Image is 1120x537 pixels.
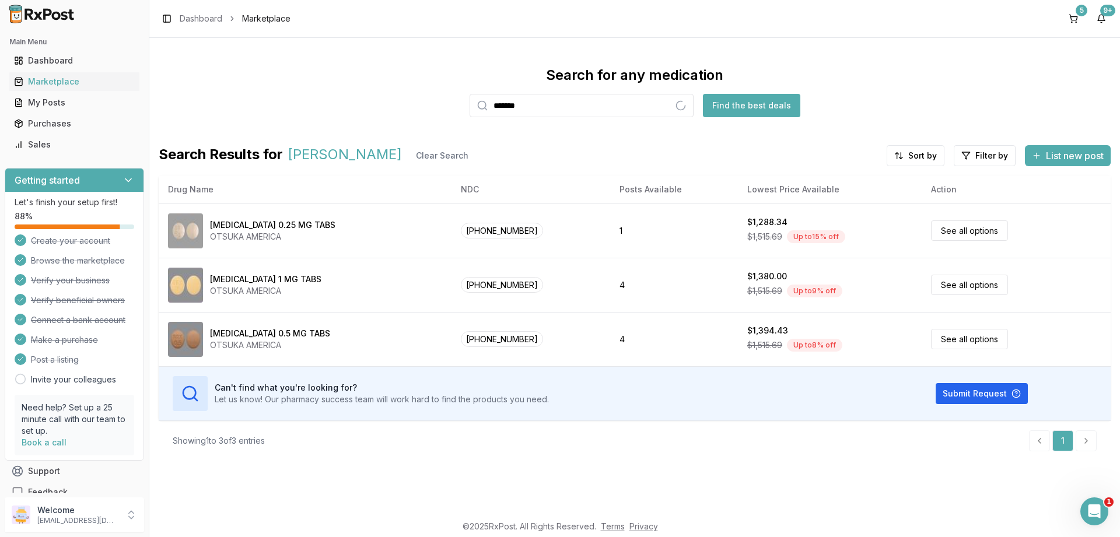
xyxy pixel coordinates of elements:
[747,271,787,282] div: $1,380.00
[954,145,1016,166] button: Filter by
[180,13,290,24] nav: breadcrumb
[5,114,144,133] button: Purchases
[787,339,842,352] div: Up to 8 % off
[210,231,335,243] div: OTSUKA AMERICA
[242,13,290,24] span: Marketplace
[22,402,127,437] p: Need help? Set up a 25 minute call with our team to set up.
[452,176,610,203] th: NDC
[215,394,549,405] p: Let us know! Our pharmacy success team will work hard to find the products you need.
[168,322,203,357] img: Rexulti 0.5 MG TABS
[5,72,144,91] button: Marketplace
[1052,430,1073,451] a: 1
[922,176,1111,203] th: Action
[461,277,543,293] span: [PHONE_NUMBER]
[168,268,203,303] img: Rexulti 1 MG TABS
[546,66,723,85] div: Search for any medication
[887,145,944,166] button: Sort by
[747,285,782,297] span: $1,515.69
[1025,151,1111,163] a: List new post
[159,145,283,166] span: Search Results for
[210,219,335,231] div: [MEDICAL_DATA] 0.25 MG TABS
[14,55,135,66] div: Dashboard
[931,220,1008,241] a: See all options
[747,216,787,228] div: $1,288.34
[747,339,782,351] span: $1,515.69
[610,312,738,366] td: 4
[12,506,30,524] img: User avatar
[1092,9,1111,28] button: 9+
[14,97,135,108] div: My Posts
[787,285,842,297] div: Up to 9 % off
[5,93,144,112] button: My Posts
[159,176,452,203] th: Drug Name
[975,150,1008,162] span: Filter by
[288,145,402,166] span: [PERSON_NAME]
[5,461,144,482] button: Support
[407,145,478,166] button: Clear Search
[9,134,139,155] a: Sales
[210,328,330,339] div: [MEDICAL_DATA] 0.5 MG TABS
[31,235,110,247] span: Create your account
[31,354,79,366] span: Post a listing
[738,176,922,203] th: Lowest Price Available
[1046,149,1104,163] span: List new post
[1104,497,1114,507] span: 1
[5,51,144,70] button: Dashboard
[31,255,125,266] span: Browse the marketplace
[14,118,135,129] div: Purchases
[14,76,135,87] div: Marketplace
[31,294,125,306] span: Verify beneficial owners
[14,139,135,150] div: Sales
[9,37,139,47] h2: Main Menu
[210,285,321,297] div: OTSUKA AMERICA
[1029,430,1097,451] nav: pagination
[15,173,80,187] h3: Getting started
[9,71,139,92] a: Marketplace
[610,203,738,258] td: 1
[1080,497,1108,525] iframe: Intercom live chat
[461,331,543,347] span: [PHONE_NUMBER]
[703,94,800,117] button: Find the best deals
[28,486,68,498] span: Feedback
[747,325,788,336] div: $1,394.43
[1025,145,1111,166] button: List new post
[5,5,79,23] img: RxPost Logo
[215,382,549,394] h3: Can't find what you're looking for?
[210,273,321,285] div: [MEDICAL_DATA] 1 MG TABS
[610,176,738,203] th: Posts Available
[15,196,134,208] p: Let's finish your setup first!
[908,150,937,162] span: Sort by
[931,275,1008,295] a: See all options
[31,314,125,326] span: Connect a bank account
[180,13,222,24] a: Dashboard
[1064,9,1083,28] button: 5
[37,516,118,525] p: [EMAIL_ADDRESS][DOMAIN_NAME]
[601,521,625,531] a: Terms
[173,435,265,447] div: Showing 1 to 3 of 3 entries
[936,383,1028,404] button: Submit Request
[1076,5,1087,16] div: 5
[629,521,658,531] a: Privacy
[15,210,33,222] span: 88 %
[37,504,118,516] p: Welcome
[5,482,144,503] button: Feedback
[9,113,139,134] a: Purchases
[22,437,66,447] a: Book a call
[1100,5,1115,16] div: 9+
[168,213,203,248] img: Rexulti 0.25 MG TABS
[9,92,139,113] a: My Posts
[931,329,1008,349] a: See all options
[210,339,330,351] div: OTSUKA AMERICA
[747,231,782,243] span: $1,515.69
[9,50,139,71] a: Dashboard
[787,230,845,243] div: Up to 15 % off
[5,135,144,154] button: Sales
[31,334,98,346] span: Make a purchase
[31,374,116,385] a: Invite your colleagues
[31,275,110,286] span: Verify your business
[610,258,738,312] td: 4
[461,223,543,238] span: [PHONE_NUMBER]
